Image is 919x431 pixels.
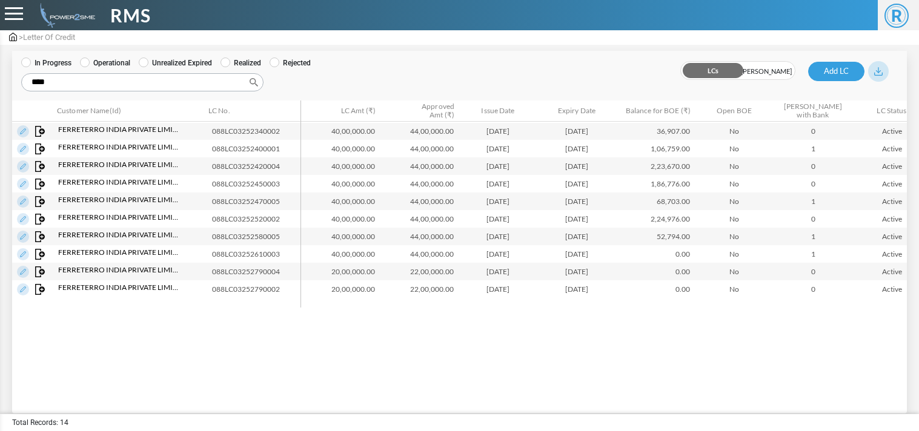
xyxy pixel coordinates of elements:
[35,161,46,172] img: Map Invoice
[695,245,774,263] td: No
[17,196,29,208] img: Edit LC
[774,263,852,280] td: 0
[616,263,695,280] td: 0.00
[17,283,29,295] img: Edit LC
[695,175,774,192] td: No
[207,263,306,280] td: 088LC03252790004
[207,157,306,175] td: 088LC03252420004
[695,280,774,298] td: No
[695,228,774,245] td: No
[459,140,537,157] td: [DATE]
[616,122,695,140] td: 36,907.00
[21,58,71,68] label: In Progress
[774,280,852,298] td: 0
[207,122,306,140] td: 088LC03252340002
[695,122,774,140] td: No
[774,192,852,210] td: 1
[58,194,179,205] span: Ferreterro India Private Limited (ACC0005516)
[301,280,380,298] td: 20,00,000.00
[774,140,852,157] td: 1
[35,196,46,207] img: Map Invoice
[459,157,537,175] td: [DATE]
[9,33,17,41] img: admin
[380,245,459,263] td: 44,00,000.00
[204,100,301,122] th: LC No.: activate to sort column ascending
[207,228,306,245] td: 088LC03252580005
[537,280,616,298] td: [DATE]
[695,100,774,122] th: Open BOE: activate to sort column ascending
[616,245,695,263] td: 0.00
[537,122,616,140] td: [DATE]
[58,142,179,153] span: Ferreterro India Private Limited (ACC0005516)
[380,140,459,157] td: 44,00,000.00
[17,266,29,278] img: Edit LC
[380,263,459,280] td: 22,00,000.00
[301,140,380,157] td: 40,00,000.00
[80,58,130,68] label: Operational
[380,280,459,298] td: 22,00,000.00
[774,245,852,263] td: 1
[774,210,852,228] td: 0
[459,100,537,122] th: Issue Date: activate to sort column ascending
[380,210,459,228] td: 44,00,000.00
[774,228,852,245] td: 1
[301,157,380,175] td: 40,00,000.00
[616,175,695,192] td: 1,86,776.00
[695,210,774,228] td: No
[221,58,261,68] label: Realized
[537,210,616,228] td: [DATE]
[207,210,306,228] td: 088LC03252520002
[58,247,179,258] span: Ferreterro India Private Limited (ACC0005516)
[207,175,306,192] td: 088LC03252450003
[616,210,695,228] td: 2,24,976.00
[58,159,179,170] span: Ferreterro India Private Limited (ACC0005516)
[616,140,695,157] td: 1,06,759.00
[207,245,306,263] td: 088LC03252610003
[774,175,852,192] td: 0
[139,58,212,68] label: Unrealized Expired
[537,263,616,280] td: [DATE]
[207,140,306,157] td: 088LC03252400001
[17,143,29,155] img: Edit LC
[35,179,46,189] img: Map Invoice
[380,192,459,210] td: 44,00,000.00
[207,280,306,298] td: 088LC03252790002
[459,122,537,140] td: [DATE]
[301,263,380,280] td: 20,00,000.00
[380,157,459,175] td: 44,00,000.00
[616,157,695,175] td: 2,23,670.00
[459,228,537,245] td: [DATE]
[537,228,616,245] td: [DATE]
[110,2,151,29] span: RMS
[380,175,459,192] td: 44,00,000.00
[738,62,795,81] span: [PERSON_NAME]
[380,228,459,245] td: 44,00,000.00
[380,100,459,122] th: Approved Amt (₹) : activate to sort column ascending
[695,140,774,157] td: No
[58,212,179,223] span: Ferreterro India Private Limited (ACC0005516)
[58,282,179,293] span: Ferreterro India Private Limited (ACC0005516)
[537,192,616,210] td: [DATE]
[774,157,852,175] td: 0
[58,229,179,240] span: Ferreterro India Private Limited (ACC0005516)
[537,175,616,192] td: [DATE]
[23,33,75,42] span: Letter Of Credit
[616,280,695,298] td: 0.00
[459,280,537,298] td: [DATE]
[58,177,179,188] span: Ferreterro India Private Limited (ACC0005516)
[21,73,264,91] label: Search:
[12,100,53,122] th: &nbsp;: activate to sort column descending
[301,228,380,245] td: 40,00,000.00
[35,3,95,28] img: admin
[774,122,852,140] td: 0
[537,245,616,263] td: [DATE]
[695,157,774,175] td: No
[207,192,306,210] td: 088LC03252470005
[301,175,380,192] td: 40,00,000.00
[537,157,616,175] td: [DATE]
[301,192,380,210] td: 40,00,000.00
[58,265,179,275] span: Ferreterro India Private Limited (ACC0005516)
[17,231,29,243] img: Edit LC
[17,248,29,260] img: Edit LC
[616,100,695,122] th: Balance for BOE (₹): activate to sort column ascending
